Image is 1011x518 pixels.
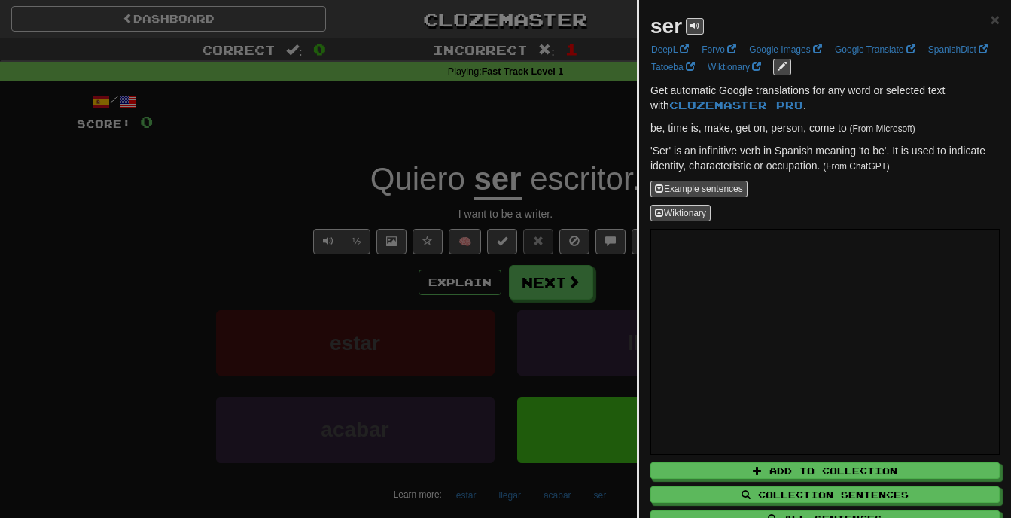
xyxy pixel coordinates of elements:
[650,181,748,197] button: Example sentences
[650,120,1000,136] p: be, time is, make, get on, person, come to
[647,41,693,58] a: DeepL
[991,11,1000,27] button: Close
[703,59,766,75] a: Wiktionary
[830,41,920,58] a: Google Translate
[650,83,1000,113] p: Get automatic Google translations for any word or selected text with .
[823,161,890,172] small: (From ChatGPT)
[850,123,915,134] small: (From Microsoft)
[650,486,1000,503] button: Collection Sentences
[669,99,803,111] a: Clozemaster Pro
[650,462,1000,479] button: Add to Collection
[773,59,791,75] button: edit links
[647,59,699,75] a: Tatoeba
[991,11,1000,28] span: ×
[650,143,1000,173] p: 'Ser' is an infinitive verb in Spanish meaning 'to be'. It is used to indicate identity, characte...
[745,41,827,58] a: Google Images
[650,14,682,38] strong: ser
[697,41,741,58] a: Forvo
[650,205,711,221] button: Wiktionary
[924,41,992,58] a: SpanishDict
